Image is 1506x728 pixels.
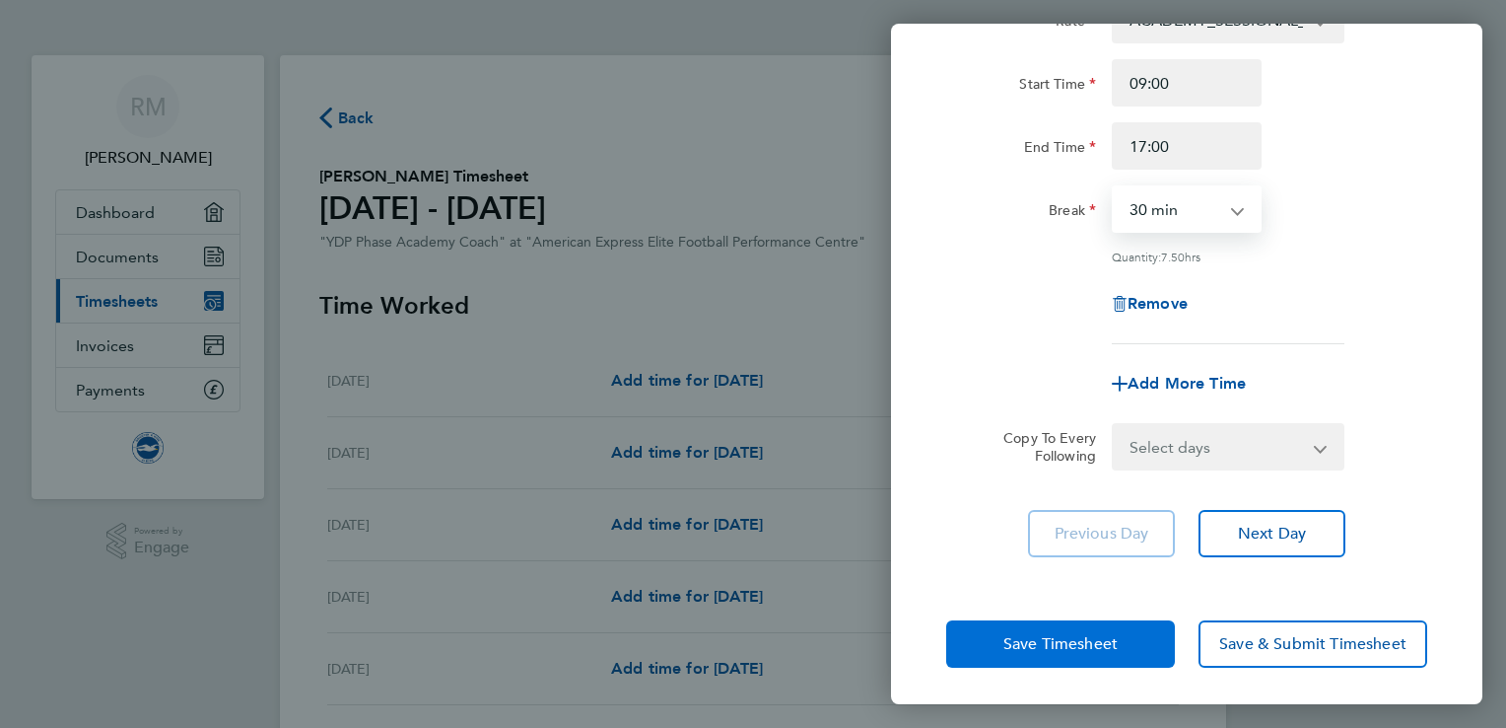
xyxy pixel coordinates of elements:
label: End Time [1024,138,1096,162]
span: Save & Submit Timesheet [1219,634,1406,654]
label: Break [1049,201,1096,225]
label: Start Time [1019,75,1096,99]
input: E.g. 18:00 [1112,122,1262,170]
input: E.g. 08:00 [1112,59,1262,107]
button: Next Day [1198,510,1345,557]
span: Add More Time [1128,374,1246,393]
span: Remove [1128,294,1188,313]
button: Save Timesheet [946,620,1175,668]
label: Rate [1056,12,1096,36]
div: Quantity: hrs [1112,249,1344,264]
span: Next Day [1238,524,1306,544]
button: Remove [1112,296,1188,312]
button: Add More Time [1112,376,1246,392]
span: Save Timesheet [1003,634,1118,654]
button: Save & Submit Timesheet [1198,620,1427,668]
label: Copy To Every Following [988,429,1096,465]
span: 7.50 [1161,249,1185,264]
